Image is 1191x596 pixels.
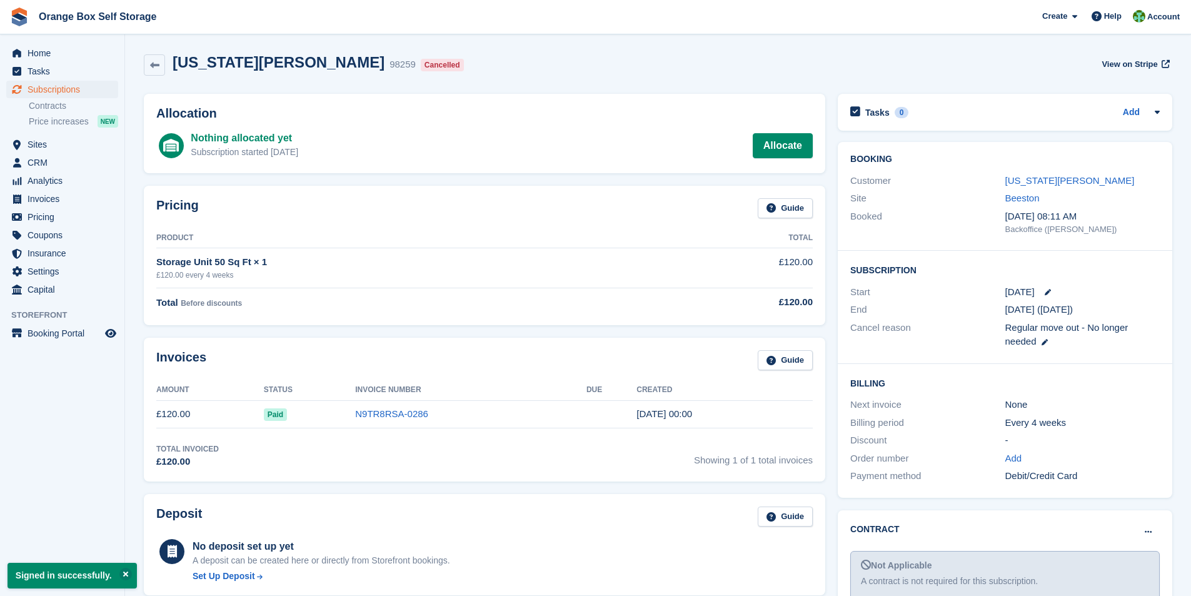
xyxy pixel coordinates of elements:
[389,58,416,72] div: 98259
[895,107,909,118] div: 0
[28,136,103,153] span: Sites
[1104,10,1122,23] span: Help
[1005,452,1022,466] a: Add
[6,190,118,208] a: menu
[1102,58,1157,71] span: View on Stripe
[1123,106,1140,120] a: Add
[1005,175,1135,186] a: [US_STATE][PERSON_NAME]
[6,281,118,298] a: menu
[753,133,813,158] a: Allocate
[193,539,450,554] div: No deposit set up yet
[850,376,1160,389] h2: Billing
[193,554,450,567] p: A deposit can be created here or directly from Storefront bookings.
[28,81,103,98] span: Subscriptions
[1005,285,1035,300] time: 2025-08-29 23:00:00 UTC
[850,174,1005,188] div: Customer
[156,455,219,469] div: £120.00
[659,248,813,288] td: £120.00
[28,190,103,208] span: Invoices
[861,575,1149,588] div: A contract is not required for this subscription.
[156,507,202,527] h2: Deposit
[10,8,29,26] img: stora-icon-8386f47178a22dfd0bd8f6a31ec36ba5ce8667c1dd55bd0f319d3a0aa187defe.svg
[6,44,118,62] a: menu
[1042,10,1067,23] span: Create
[6,208,118,226] a: menu
[865,107,890,118] h2: Tasks
[850,285,1005,300] div: Start
[156,350,206,371] h2: Invoices
[6,154,118,171] a: menu
[1005,322,1128,347] span: Regular move out - No longer needed
[34,6,162,27] a: Orange Box Self Storage
[758,350,813,371] a: Guide
[28,172,103,189] span: Analytics
[850,523,900,536] h2: Contract
[861,559,1149,572] div: Not Applicable
[28,208,103,226] span: Pricing
[636,408,692,419] time: 2025-08-29 23:00:35 UTC
[694,443,813,469] span: Showing 1 of 1 total invoices
[1147,11,1180,23] span: Account
[586,380,636,400] th: Due
[659,295,813,310] div: £120.00
[193,570,450,583] a: Set Up Deposit
[355,408,428,419] a: N9TR8RSA-0286
[850,452,1005,466] div: Order number
[28,245,103,262] span: Insurance
[6,172,118,189] a: menu
[6,63,118,80] a: menu
[264,408,287,421] span: Paid
[11,309,124,321] span: Storefront
[98,115,118,128] div: NEW
[1005,398,1160,412] div: None
[1005,469,1160,483] div: Debit/Credit Card
[29,116,89,128] span: Price increases
[156,380,264,400] th: Amount
[29,114,118,128] a: Price increases NEW
[173,54,384,71] h2: [US_STATE][PERSON_NAME]
[103,326,118,341] a: Preview store
[28,325,103,342] span: Booking Portal
[850,154,1160,164] h2: Booking
[156,198,199,219] h2: Pricing
[28,63,103,80] span: Tasks
[156,255,659,270] div: Storage Unit 50 Sq Ft × 1
[850,416,1005,430] div: Billing period
[6,245,118,262] a: menu
[850,433,1005,448] div: Discount
[156,297,178,308] span: Total
[8,563,137,588] p: Signed in successfully.
[850,321,1005,349] div: Cancel reason
[1005,210,1160,224] div: [DATE] 08:11 AM
[421,59,464,71] div: Cancelled
[156,400,264,428] td: £120.00
[1005,433,1160,448] div: -
[181,299,242,308] span: Before discounts
[850,210,1005,236] div: Booked
[156,270,659,281] div: £120.00 every 4 weeks
[6,325,118,342] a: menu
[659,228,813,248] th: Total
[636,380,813,400] th: Created
[6,136,118,153] a: menu
[28,226,103,244] span: Coupons
[156,443,219,455] div: Total Invoiced
[6,226,118,244] a: menu
[264,380,355,400] th: Status
[850,303,1005,317] div: End
[28,44,103,62] span: Home
[1005,304,1073,315] span: [DATE] ([DATE])
[6,81,118,98] a: menu
[1005,193,1040,203] a: Beeston
[850,469,1005,483] div: Payment method
[1133,10,1145,23] img: Binder Bhardwaj
[156,228,659,248] th: Product
[28,281,103,298] span: Capital
[191,146,298,159] div: Subscription started [DATE]
[355,380,586,400] th: Invoice Number
[191,131,298,146] div: Nothing allocated yet
[1005,223,1160,236] div: Backoffice ([PERSON_NAME])
[28,154,103,171] span: CRM
[850,191,1005,206] div: Site
[156,106,813,121] h2: Allocation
